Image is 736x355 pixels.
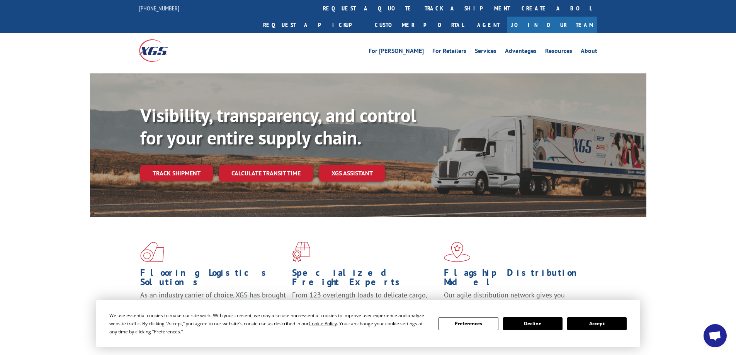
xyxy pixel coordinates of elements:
[292,268,438,290] h1: Specialized Freight Experts
[257,17,369,33] a: Request a pickup
[319,165,385,182] a: XGS ASSISTANT
[439,317,498,330] button: Preferences
[545,48,572,56] a: Resources
[140,103,416,149] b: Visibility, transparency, and control for your entire supply chain.
[567,317,627,330] button: Accept
[292,290,438,325] p: From 123 overlength loads to delicate cargo, our experienced staff knows the best way to move you...
[140,242,164,262] img: xgs-icon-total-supply-chain-intelligence-red
[369,48,424,56] a: For [PERSON_NAME]
[507,17,597,33] a: Join Our Team
[503,317,563,330] button: Decline
[432,48,466,56] a: For Retailers
[444,242,471,262] img: xgs-icon-flagship-distribution-model-red
[109,311,429,336] div: We use essential cookies to make our site work. With your consent, we may also use non-essential ...
[475,48,496,56] a: Services
[292,242,310,262] img: xgs-icon-focused-on-flooring-red
[309,320,337,327] span: Cookie Policy
[704,324,727,347] a: Open chat
[96,300,640,347] div: Cookie Consent Prompt
[444,268,590,290] h1: Flagship Distribution Model
[154,328,180,335] span: Preferences
[444,290,586,309] span: Our agile distribution network gives you nationwide inventory management on demand.
[505,48,537,56] a: Advantages
[140,165,213,181] a: Track shipment
[469,17,507,33] a: Agent
[219,165,313,182] a: Calculate transit time
[140,268,286,290] h1: Flooring Logistics Solutions
[139,4,179,12] a: [PHONE_NUMBER]
[581,48,597,56] a: About
[369,17,469,33] a: Customer Portal
[140,290,286,318] span: As an industry carrier of choice, XGS has brought innovation and dedication to flooring logistics...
